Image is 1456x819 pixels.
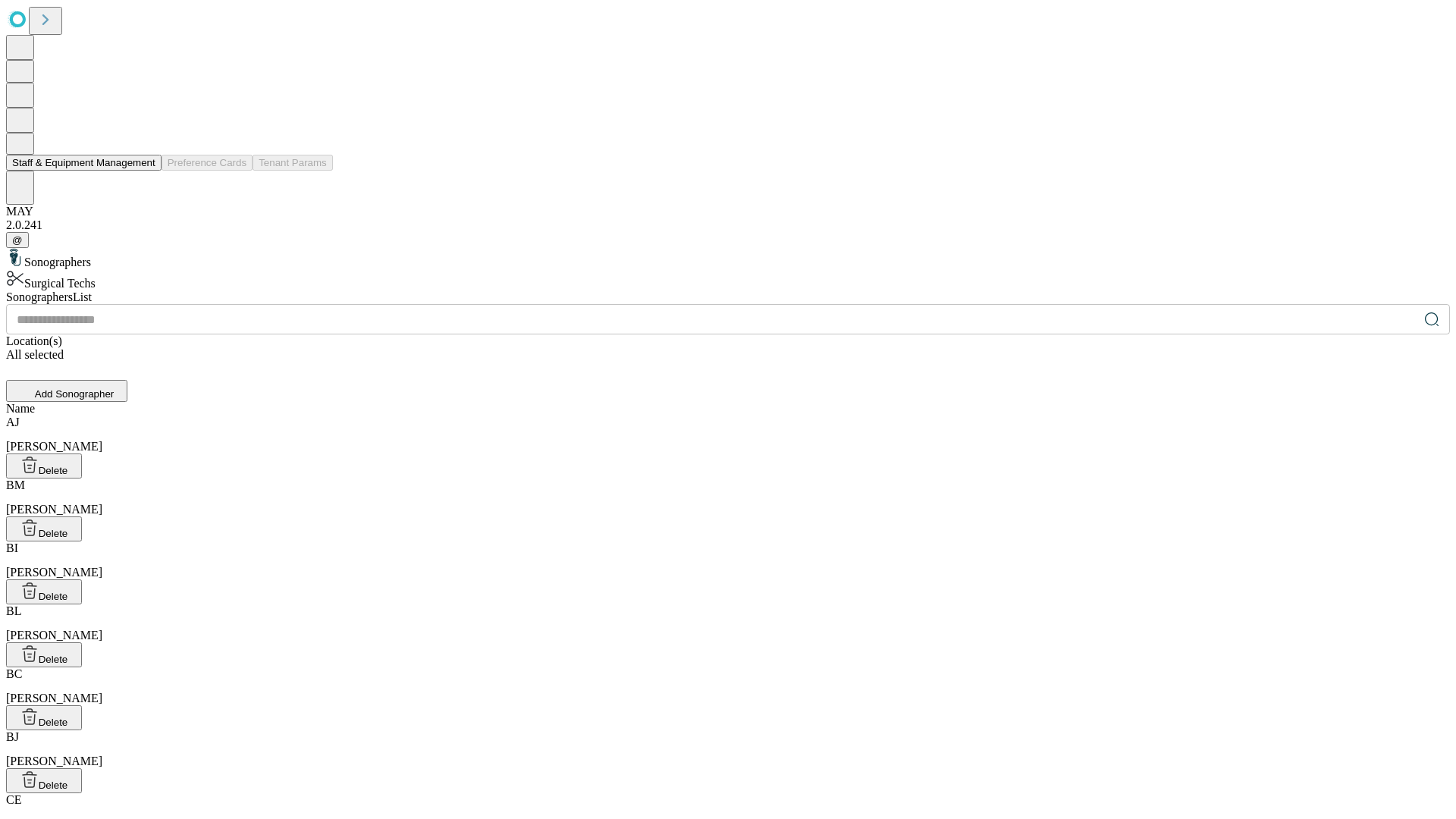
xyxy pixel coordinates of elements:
[6,516,82,541] button: Delete
[6,218,1450,232] div: 2.0.241
[39,465,68,476] span: Delete
[6,730,1450,768] div: [PERSON_NAME]
[6,667,1450,705] div: [PERSON_NAME]
[6,232,29,248] button: @
[6,155,162,171] button: Staff & Equipment Management
[6,768,82,793] button: Delete
[6,205,1450,218] div: MAY
[39,780,68,791] span: Delete
[6,705,82,730] button: Delete
[6,416,20,428] span: AJ
[6,642,82,667] button: Delete
[6,541,1450,579] div: [PERSON_NAME]
[6,348,1450,362] div: All selected
[6,479,25,491] span: BM
[6,730,19,743] span: BJ
[39,591,68,602] span: Delete
[6,334,62,347] span: Location(s)
[35,388,114,400] span: Add Sonographer
[12,234,23,246] span: @
[6,604,1450,642] div: [PERSON_NAME]
[6,402,1450,416] div: Name
[6,290,1450,304] div: Sonographers List
[6,380,127,402] button: Add Sonographer
[6,667,22,680] span: BC
[39,717,68,728] span: Delete
[6,579,82,604] button: Delete
[6,248,1450,269] div: Sonographers
[39,654,68,665] span: Delete
[162,155,253,171] button: Preference Cards
[6,479,1450,516] div: [PERSON_NAME]
[6,453,82,479] button: Delete
[6,541,18,554] span: BI
[6,793,21,806] span: CE
[6,604,21,617] span: BL
[253,155,333,171] button: Tenant Params
[6,416,1450,453] div: [PERSON_NAME]
[6,269,1450,290] div: Surgical Techs
[39,528,68,539] span: Delete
